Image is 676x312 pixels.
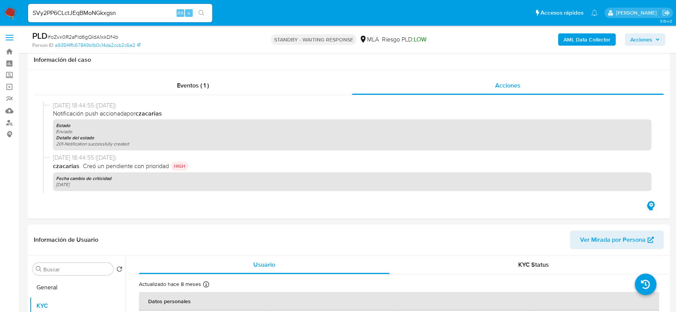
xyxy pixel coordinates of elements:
[28,8,212,18] input: Buscar usuario o caso...
[580,231,646,249] span: Ver Mirada por Persona
[43,266,110,273] input: Buscar
[253,260,275,269] span: Usuario
[53,162,81,170] b: czacarias
[591,10,598,16] a: Notificaciones
[32,42,53,49] b: Person ID
[56,122,70,129] b: Estado
[630,33,652,46] span: Acciones
[171,162,188,171] p: HIGH
[34,56,664,64] h1: Información del caso
[56,128,72,135] i: Enviado
[188,9,190,17] span: s
[382,35,426,44] span: Riesgo PLD:
[53,101,651,110] span: [DATE] 18:44:55 ([DATE])
[83,162,169,170] span: Creó un pendiente con prioridad
[56,134,94,141] b: Detalle del estado
[55,42,140,49] a: a935f4ffc67849b1b0c14da2ccb2c6e2
[570,231,664,249] button: Ver Mirada por Persona
[177,9,183,17] span: Alt
[34,236,98,244] h1: Información de Usuario
[271,34,356,45] p: STANDBY - WAITING RESPONSE
[56,175,111,182] b: Fecha cambio de criticidad
[177,81,209,90] span: Eventos ( 1 )
[139,292,659,310] th: Datos personales
[53,154,651,162] span: [DATE] 18:44:55 ([DATE])
[564,33,610,46] b: AML Data Collector
[139,281,201,288] p: Actualizado hace 8 meses
[56,181,69,188] i: [DATE]
[116,266,122,274] button: Volver al orden por defecto
[616,9,659,17] p: cecilia.zacarias@mercadolibre.com
[540,9,583,17] span: Accesos rápidos
[558,33,616,46] button: AML Data Collector
[32,30,48,42] b: PLD
[56,140,129,147] i: 201-Notification successfully created
[48,33,118,41] span: # oZvx0R2aFId6gQIdA1xkDf4b
[359,35,379,44] div: MLA
[495,81,521,90] span: Acciones
[193,8,209,18] button: search-icon
[30,278,126,297] button: General
[518,260,549,269] span: KYC Status
[136,109,162,118] b: czacarias
[662,9,670,17] a: Salir
[414,35,426,44] span: LOW
[53,109,651,118] span: Notificación push accionada por
[36,266,42,272] button: Buscar
[625,33,665,46] button: Acciones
